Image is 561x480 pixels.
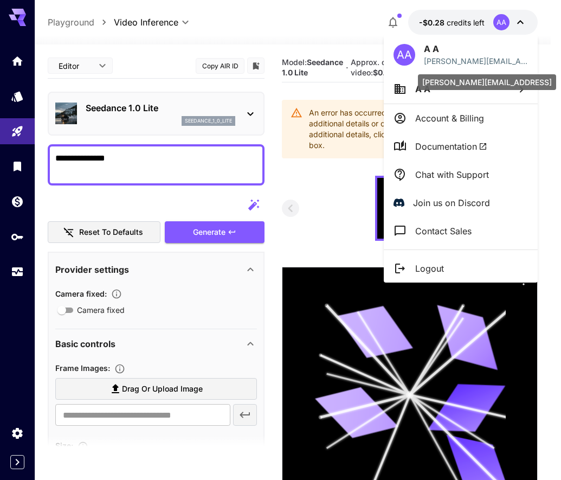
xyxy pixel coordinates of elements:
p: [PERSON_NAME][EMAIL_ADDRESS] [424,55,528,67]
span: Documentation [415,140,487,153]
button: A A [384,74,538,104]
div: [PERSON_NAME][EMAIL_ADDRESS] [418,74,556,90]
div: AA [394,44,415,66]
div: adrian.smaranda@runware.ai [424,55,528,67]
p: A A [424,42,528,55]
p: Chat with Support [415,168,489,181]
p: Account & Billing [415,112,484,125]
p: Logout [415,262,444,275]
span: A A [415,84,430,94]
p: Join us on Discord [413,196,490,209]
p: Contact Sales [415,225,472,238]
